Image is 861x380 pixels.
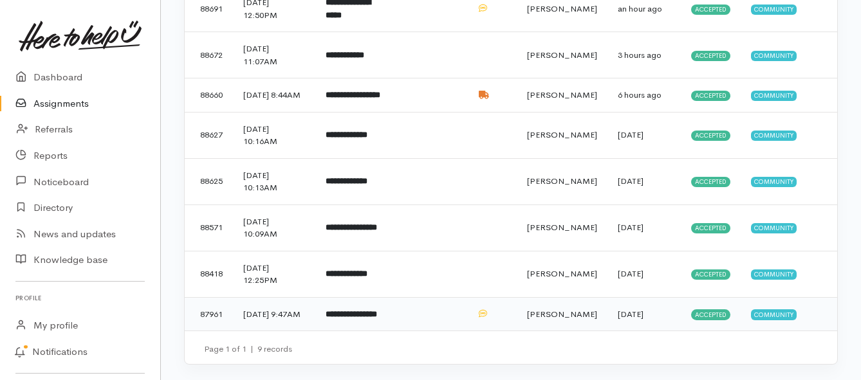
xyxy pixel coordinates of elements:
span: Accepted [691,91,730,101]
span: Accepted [691,223,730,233]
td: [DATE] 10:16AM [233,112,315,158]
td: [DATE] 8:44AM [233,78,315,113]
span: Accepted [691,309,730,320]
span: Community [751,269,797,280]
time: [DATE] [618,309,643,320]
time: [DATE] [618,129,643,140]
span: [PERSON_NAME] [527,89,597,100]
td: 88418 [185,251,233,297]
span: Accepted [691,5,730,15]
span: [PERSON_NAME] [527,176,597,186]
td: [DATE] 10:09AM [233,204,315,251]
time: [DATE] [618,176,643,186]
span: Accepted [691,51,730,61]
td: 87961 [185,297,233,330]
td: 88627 [185,112,233,158]
td: 88660 [185,78,233,113]
td: [DATE] 11:07AM [233,32,315,78]
span: Community [751,51,797,61]
span: Community [751,223,797,233]
span: Community [751,131,797,141]
time: 6 hours ago [618,89,662,100]
span: Community [751,5,797,15]
span: [PERSON_NAME] [527,129,597,140]
time: [DATE] [618,222,643,233]
span: Accepted [691,131,730,141]
td: 88672 [185,32,233,78]
span: [PERSON_NAME] [527,222,597,233]
time: an hour ago [618,3,662,14]
small: Page 1 of 1 9 records [204,343,292,354]
td: 88625 [185,158,233,204]
span: [PERSON_NAME] [527,3,597,14]
td: 88571 [185,204,233,251]
td: [DATE] 10:13AM [233,158,315,204]
span: Community [751,177,797,187]
span: [PERSON_NAME] [527,50,597,60]
span: [PERSON_NAME] [527,268,597,279]
time: [DATE] [618,268,643,279]
span: Community [751,91,797,101]
time: 3 hours ago [618,50,662,60]
span: Accepted [691,269,730,280]
h6: Profile [15,289,145,307]
span: Accepted [691,177,730,187]
td: [DATE] 9:47AM [233,297,315,330]
span: | [250,343,254,354]
span: Community [751,309,797,320]
span: [PERSON_NAME] [527,309,597,320]
td: [DATE] 12:25PM [233,251,315,297]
